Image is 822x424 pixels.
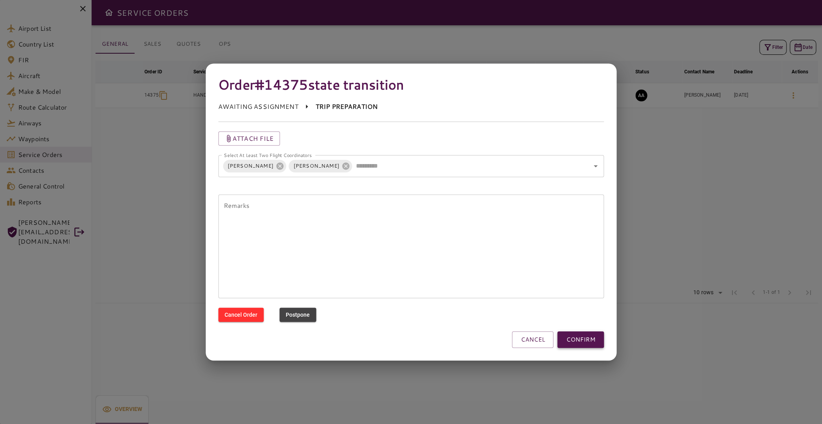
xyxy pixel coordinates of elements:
div: [PERSON_NAME] [289,160,352,172]
label: Select At Least Two Flight Coordinators [224,151,312,158]
button: Attach file [218,131,280,146]
button: CONFIRM [557,331,604,348]
span: [PERSON_NAME] [223,161,278,170]
button: CANCEL [512,331,553,348]
h4: Order #14375 state transition [218,76,604,93]
button: Cancel Order [218,308,264,322]
span: [PERSON_NAME] [289,161,344,170]
div: [PERSON_NAME] [223,160,286,172]
button: Open [590,161,601,172]
p: TRIP PREPARATION [316,102,378,112]
p: Attach file [232,134,274,143]
button: Postpone [279,308,316,322]
p: AWAITING ASSIGNMENT [218,102,298,112]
